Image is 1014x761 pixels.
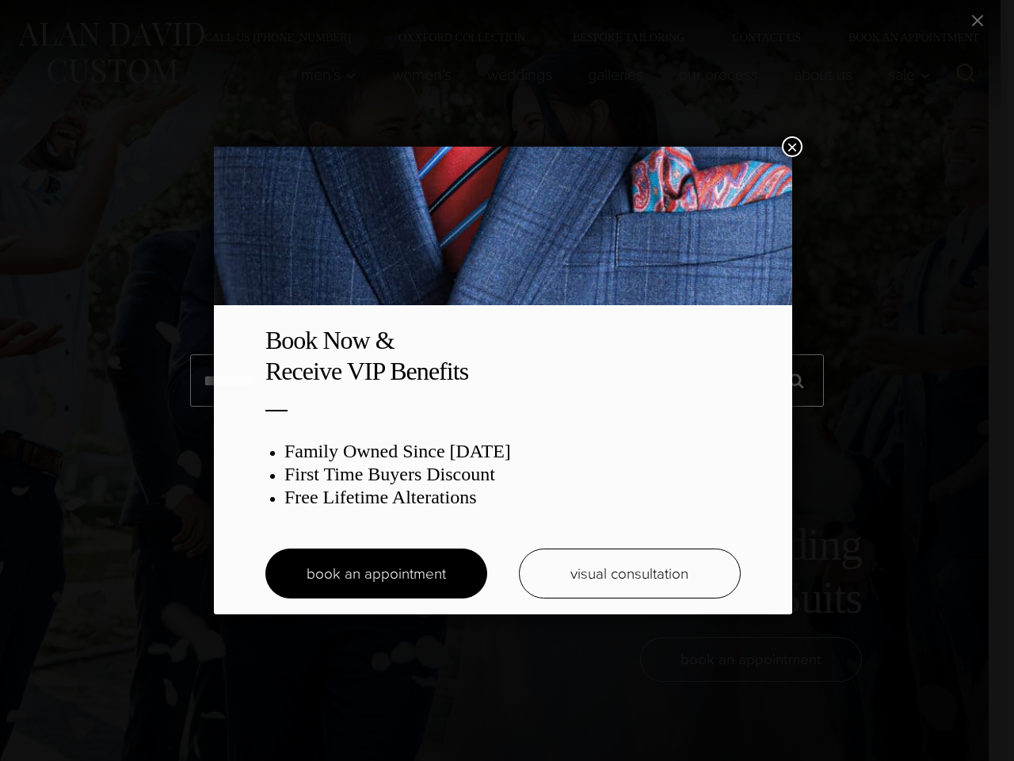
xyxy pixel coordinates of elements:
[284,440,741,463] h3: Family Owned Since [DATE]
[519,549,741,598] a: visual consultation
[284,463,741,486] h3: First Time Buyers Discount
[265,549,487,598] a: book an appointment
[265,325,741,386] h2: Book Now & Receive VIP Benefits
[284,486,741,509] h3: Free Lifetime Alterations
[782,136,802,157] button: Close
